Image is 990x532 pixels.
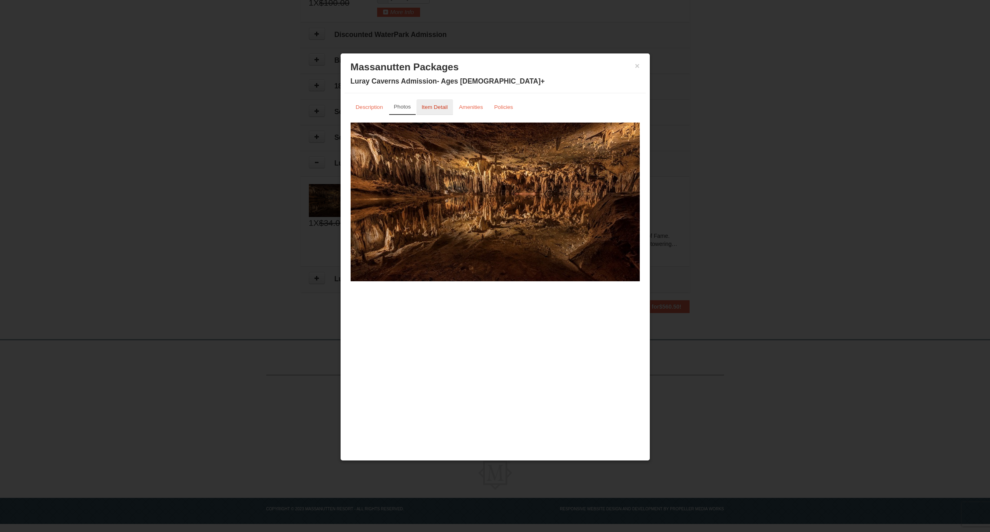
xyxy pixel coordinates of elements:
small: Photos [394,104,411,110]
a: Item Detail [416,99,453,115]
a: Description [351,99,388,115]
img: 6619879-48-e684863c.jpg [351,123,640,281]
small: Amenities [459,104,483,110]
a: Amenities [454,99,488,115]
small: Description [356,104,383,110]
button: × [635,62,640,70]
small: Policies [494,104,513,110]
h4: Luray Caverns Admission- Ages [DEMOGRAPHIC_DATA]+ [351,77,640,85]
h3: Massanutten Packages [351,61,640,73]
a: Policies [489,99,518,115]
small: Item Detail [422,104,448,110]
a: Photos [389,99,416,115]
